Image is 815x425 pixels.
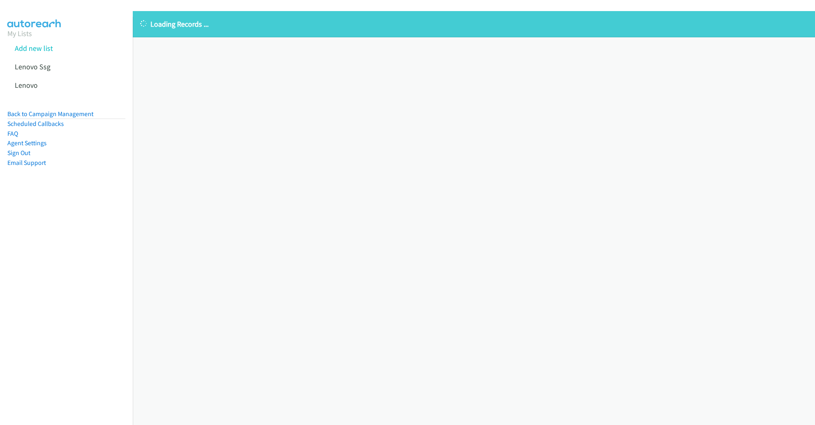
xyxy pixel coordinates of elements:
a: Scheduled Callbacks [7,120,64,128]
a: Lenovo [15,80,38,90]
p: Loading Records ... [140,18,808,30]
a: Add new list [15,43,53,53]
a: Email Support [7,159,46,167]
a: FAQ [7,130,18,137]
a: My Lists [7,29,32,38]
a: Lenovo Ssg [15,62,50,71]
a: Back to Campaign Management [7,110,93,118]
a: Agent Settings [7,139,47,147]
a: Sign Out [7,149,30,157]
